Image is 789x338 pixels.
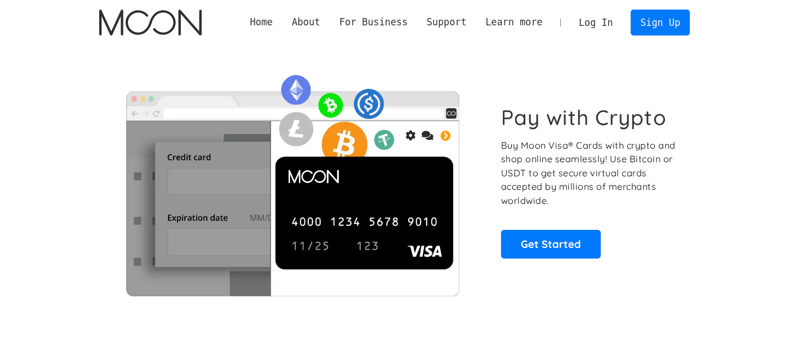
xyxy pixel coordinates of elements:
[99,67,485,296] img: Moon Cards let you spend your crypto anywhere Visa is accepted.
[417,15,476,29] div: Support
[292,15,321,29] div: About
[631,10,689,35] a: Sign Up
[485,15,542,29] div: Learn more
[99,10,201,35] a: home
[501,139,677,208] p: Buy Moon Visa® Cards with crypto and shop online seamlessly! Use Bitcoin or USDT to get secure vi...
[241,15,282,29] a: Home
[339,15,407,29] div: For Business
[427,15,467,29] div: Support
[330,15,417,29] div: For Business
[569,10,622,35] a: Log In
[282,15,330,29] div: About
[476,15,552,29] div: Learn more
[99,10,201,35] img: Moon Logo
[501,105,667,130] h1: Pay with Crypto
[501,230,601,258] a: Get Started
